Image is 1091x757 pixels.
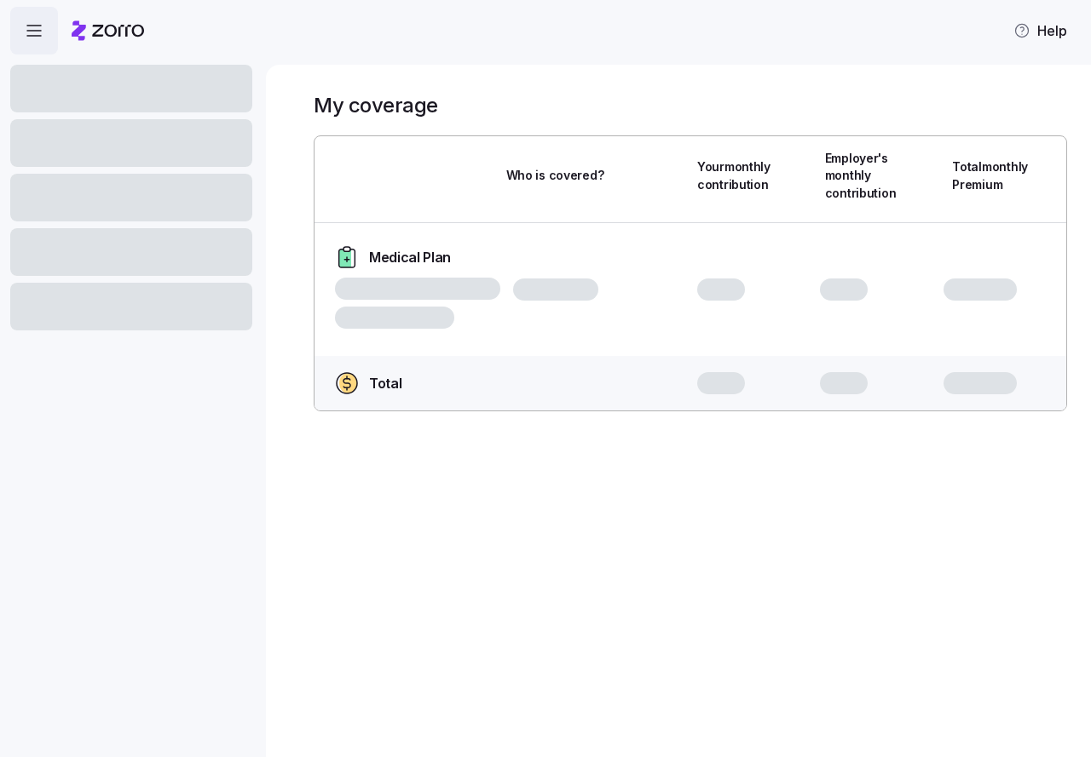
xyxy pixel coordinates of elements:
h1: My coverage [314,92,438,118]
span: Who is covered? [506,167,604,184]
button: Help [1000,14,1081,48]
span: Help [1013,20,1067,41]
span: Total monthly Premium [952,158,1028,193]
span: Your monthly contribution [697,158,771,193]
span: Employer's monthly contribution [825,150,897,202]
span: Total [369,373,401,394]
span: Medical Plan [369,247,451,268]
